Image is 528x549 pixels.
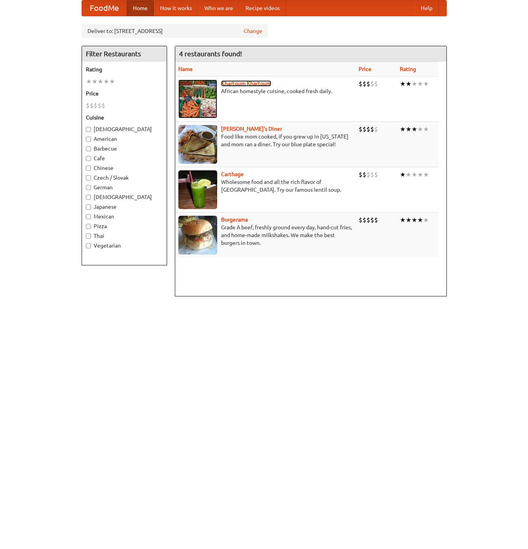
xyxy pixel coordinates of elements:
li: ★ [86,77,92,86]
li: $ [370,170,374,179]
input: Japanese [86,204,91,210]
input: Mexican [86,214,91,219]
a: Who we are [198,0,239,16]
li: $ [370,80,374,88]
li: ★ [92,77,98,86]
li: ★ [98,77,103,86]
img: khartoum.jpg [178,80,217,118]
li: $ [374,125,378,133]
li: $ [374,170,378,179]
li: ★ [400,80,406,88]
a: Recipe videos [239,0,286,16]
li: ★ [411,80,417,88]
li: $ [366,170,370,179]
a: Price [359,66,371,72]
h5: Cuisine [86,114,163,121]
li: $ [359,125,362,133]
label: Cafe [86,154,163,162]
li: $ [370,216,374,224]
a: [PERSON_NAME]'s Diner [221,126,282,132]
a: Name [178,66,193,72]
label: Mexican [86,213,163,220]
a: Help [415,0,439,16]
li: ★ [417,80,423,88]
input: [DEMOGRAPHIC_DATA] [86,127,91,132]
a: Rating [400,66,416,72]
li: ★ [423,216,429,224]
li: $ [359,216,362,224]
p: Food like mom cooked, if you grew up in [US_STATE] and mom ran a diner. Try our blue plate special! [178,133,352,148]
a: Khartoum Khartoum [221,80,271,87]
label: Vegetarian [86,242,163,249]
li: $ [362,170,366,179]
li: ★ [411,125,417,133]
label: Chinese [86,164,163,172]
li: $ [370,125,374,133]
li: $ [90,101,94,110]
li: ★ [417,170,423,179]
li: $ [366,80,370,88]
li: ★ [423,80,429,88]
li: ★ [406,125,411,133]
li: $ [101,101,105,110]
li: $ [374,216,378,224]
label: [DEMOGRAPHIC_DATA] [86,125,163,133]
h4: Filter Restaurants [82,46,167,62]
li: $ [359,80,362,88]
label: [DEMOGRAPHIC_DATA] [86,193,163,201]
input: Cafe [86,156,91,161]
li: $ [374,80,378,88]
a: How it works [154,0,198,16]
a: Change [244,27,262,35]
li: $ [362,216,366,224]
label: Thai [86,232,163,240]
img: burgerama.jpg [178,216,217,255]
li: ★ [417,125,423,133]
li: $ [362,80,366,88]
p: Wholesome food and all the rich flavor of [GEOGRAPHIC_DATA]. Try our famous lentil soup. [178,178,352,194]
p: African homestyle cuisine, cooked fresh daily. [178,87,352,95]
li: ★ [400,125,406,133]
img: sallys.jpg [178,125,217,164]
a: FoodMe [82,0,127,16]
h5: Rating [86,66,163,73]
input: [DEMOGRAPHIC_DATA] [86,195,91,200]
input: American [86,137,91,142]
li: $ [98,101,101,110]
ng-pluralize: 4 restaurants found! [179,50,242,57]
li: ★ [411,216,417,224]
label: American [86,135,163,143]
li: $ [366,125,370,133]
h5: Price [86,90,163,97]
li: ★ [411,170,417,179]
li: $ [86,101,90,110]
input: German [86,185,91,190]
li: $ [366,216,370,224]
label: Czech / Slovak [86,174,163,182]
div: Deliver to: [STREET_ADDRESS] [82,24,268,38]
li: $ [359,170,362,179]
li: ★ [103,77,109,86]
li: $ [362,125,366,133]
label: Barbecue [86,145,163,152]
label: Pizza [86,222,163,230]
p: Grade A beef, freshly ground every day, hand-cut fries, and home-made milkshakes. We make the bes... [178,223,352,247]
input: Vegetarian [86,243,91,248]
a: Burgerama [221,216,248,223]
li: ★ [109,77,115,86]
input: Chinese [86,166,91,171]
input: Barbecue [86,146,91,151]
li: ★ [406,80,411,88]
label: Japanese [86,203,163,211]
li: ★ [417,216,423,224]
img: carthage.jpg [178,170,217,209]
input: Pizza [86,224,91,229]
input: Czech / Slovak [86,175,91,180]
li: ★ [406,170,411,179]
a: Carthage [221,171,244,177]
input: Thai [86,234,91,239]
